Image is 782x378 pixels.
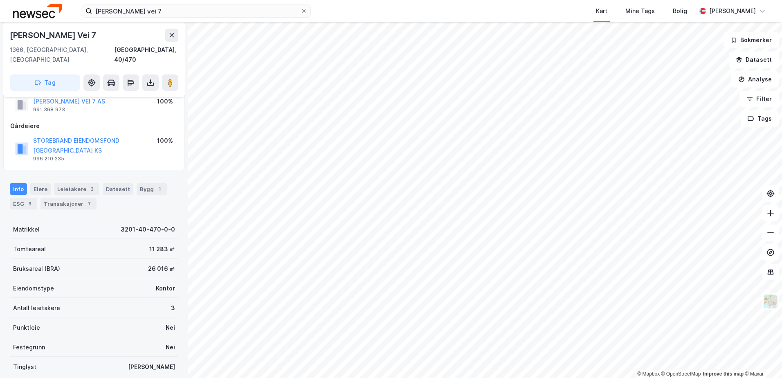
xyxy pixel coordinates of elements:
div: 1 [155,185,164,193]
div: Kart [596,6,607,16]
div: Leietakere [54,183,99,195]
div: [PERSON_NAME] [709,6,756,16]
div: 991 368 973 [33,106,65,113]
div: Nei [166,342,175,352]
div: [GEOGRAPHIC_DATA], 40/470 [114,45,178,65]
div: Antall leietakere [13,303,60,313]
div: ESG [10,198,37,209]
div: 7 [85,200,93,208]
div: 3 [171,303,175,313]
div: Bolig [673,6,687,16]
div: Eiere [30,183,51,195]
button: Tag [10,74,80,91]
div: 100% [157,97,173,106]
a: Improve this map [703,371,744,377]
img: Z [763,294,778,309]
div: Festegrunn [13,342,45,352]
div: 3 [88,185,96,193]
div: Matrikkel [13,225,40,234]
button: Filter [739,91,779,107]
a: Mapbox [637,371,660,377]
div: [PERSON_NAME] [128,362,175,372]
div: [PERSON_NAME] Vei 7 [10,29,98,42]
iframe: Chat Widget [741,339,782,378]
div: Info [10,183,27,195]
div: Eiendomstype [13,283,54,293]
div: Tomteareal [13,244,46,254]
div: 1366, [GEOGRAPHIC_DATA], [GEOGRAPHIC_DATA] [10,45,114,65]
div: Punktleie [13,323,40,333]
button: Bokmerker [724,32,779,48]
div: 26 016 ㎡ [148,264,175,274]
div: Tinglyst [13,362,36,372]
div: Nei [166,323,175,333]
div: Gårdeiere [10,121,178,131]
div: 11 283 ㎡ [149,244,175,254]
div: 100% [157,136,173,146]
div: Kontor [156,283,175,293]
button: Analyse [731,71,779,88]
div: 3 [26,200,34,208]
div: Transaksjoner [40,198,97,209]
div: Bruksareal (BRA) [13,264,60,274]
div: Bygg [137,183,167,195]
button: Tags [741,110,779,127]
div: 996 210 235 [33,155,64,162]
div: Kontrollprogram for chat [741,339,782,378]
input: Søk på adresse, matrikkel, gårdeiere, leietakere eller personer [92,5,301,17]
div: 3201-40-470-0-0 [121,225,175,234]
div: Mine Tags [625,6,655,16]
button: Datasett [729,52,779,68]
div: Datasett [103,183,133,195]
a: OpenStreetMap [661,371,701,377]
img: newsec-logo.f6e21ccffca1b3a03d2d.png [13,4,62,18]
